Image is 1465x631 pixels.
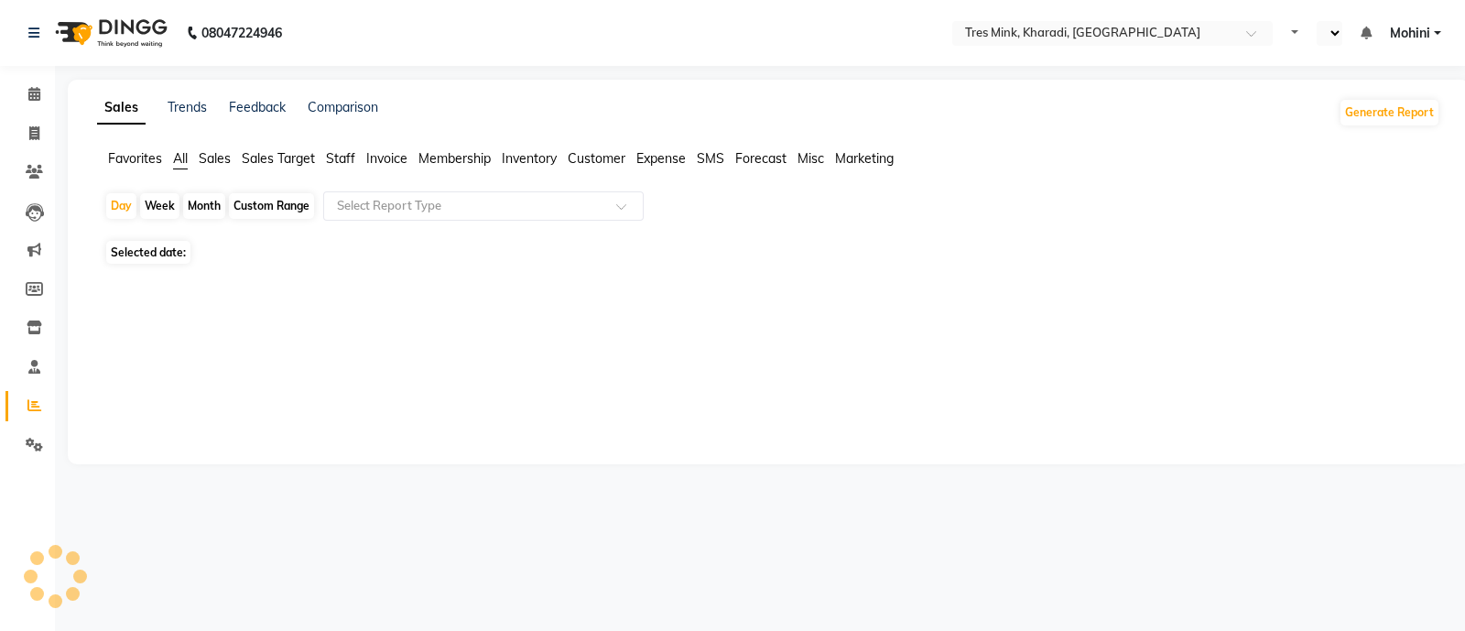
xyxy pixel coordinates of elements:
a: Trends [168,99,207,115]
div: Month [183,193,225,219]
img: logo [47,7,172,59]
a: Feedback [229,99,286,115]
span: All [173,150,188,167]
span: Favorites [108,150,162,167]
span: Membership [418,150,491,167]
span: Forecast [735,150,787,167]
span: SMS [697,150,724,167]
span: Misc [798,150,824,167]
span: Customer [568,150,625,167]
span: Inventory [502,150,557,167]
div: Custom Range [229,193,314,219]
a: Sales [97,92,146,125]
span: Marketing [835,150,894,167]
span: Sales [199,150,231,167]
div: Week [140,193,179,219]
button: Generate Report [1340,100,1438,125]
span: Mohini [1390,24,1430,43]
span: Sales Target [242,150,315,167]
a: Comparison [308,99,378,115]
div: Day [106,193,136,219]
span: Staff [326,150,355,167]
span: Expense [636,150,686,167]
span: Selected date: [106,241,190,264]
span: Invoice [366,150,407,167]
b: 08047224946 [201,7,282,59]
